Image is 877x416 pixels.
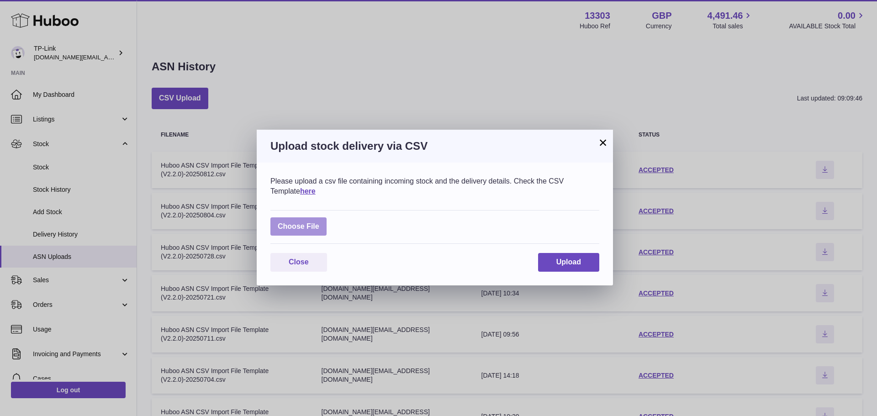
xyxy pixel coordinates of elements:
[556,258,581,266] span: Upload
[597,137,608,148] button: ×
[270,176,599,196] div: Please upload a csv file containing incoming stock and the delivery details. Check the CSV Template
[300,187,316,195] a: here
[270,253,327,272] button: Close
[289,258,309,266] span: Close
[270,217,327,236] span: Choose File
[538,253,599,272] button: Upload
[270,139,599,153] h3: Upload stock delivery via CSV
